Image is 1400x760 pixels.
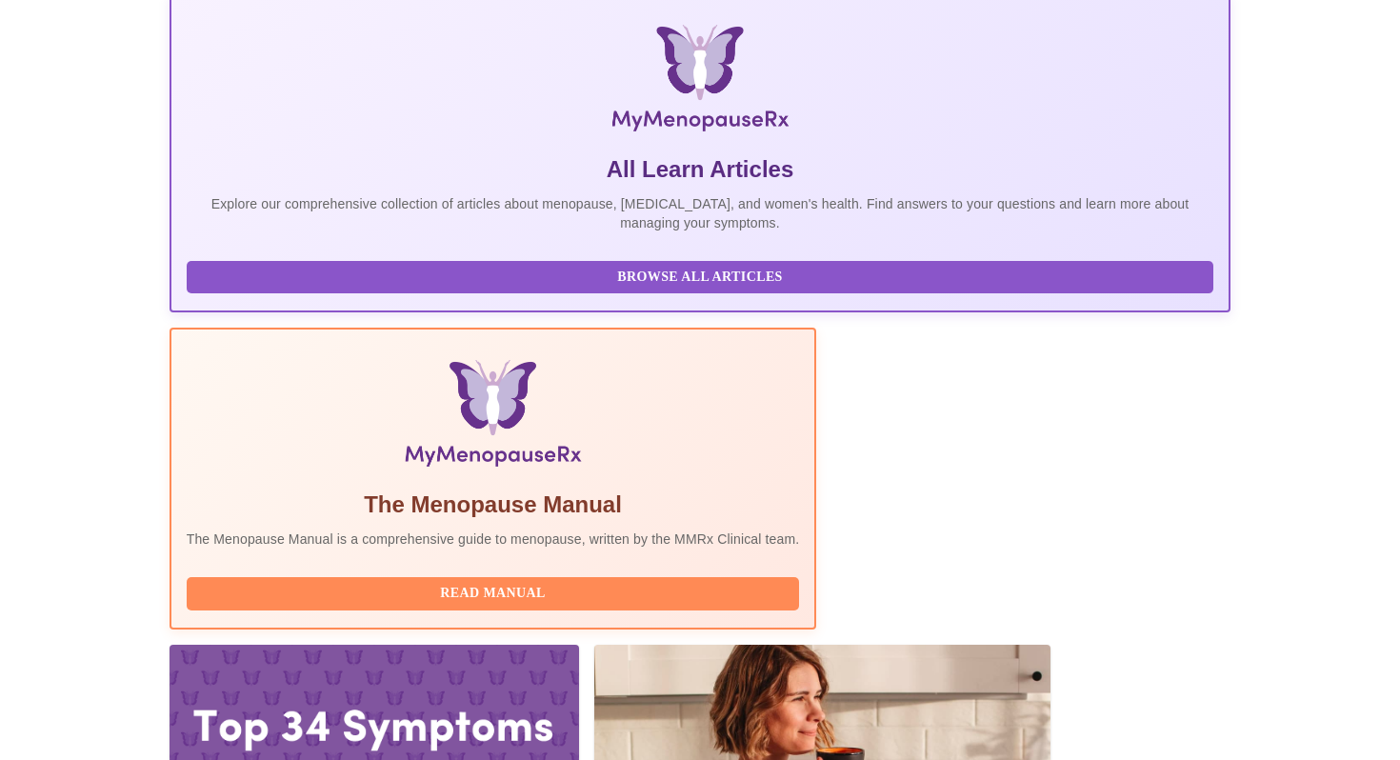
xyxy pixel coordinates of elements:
p: The Menopause Manual is a comprehensive guide to menopause, written by the MMRx Clinical team. [187,530,800,549]
img: MyMenopauseRx Logo [346,25,1054,139]
button: Browse All Articles [187,261,1214,294]
a: Read Manual [187,584,805,600]
img: Menopause Manual [284,360,702,474]
h5: The Menopause Manual [187,490,800,520]
p: Explore our comprehensive collection of articles about menopause, [MEDICAL_DATA], and women's hea... [187,194,1214,232]
span: Browse All Articles [206,266,1195,290]
h5: All Learn Articles [187,154,1214,185]
a: Browse All Articles [187,268,1219,284]
button: Read Manual [187,577,800,610]
span: Read Manual [206,582,781,606]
